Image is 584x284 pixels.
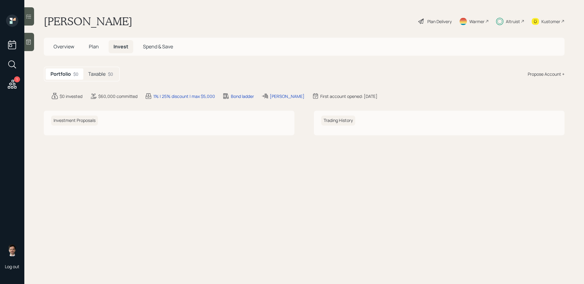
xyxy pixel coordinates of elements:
[143,43,173,50] span: Spend & Save
[108,71,113,77] div: $0
[54,43,74,50] span: Overview
[541,18,560,25] div: Kustomer
[14,76,20,82] div: 1
[88,71,106,77] h5: Taxable
[153,93,215,99] div: 1% | 25% discount | max $5,000
[321,116,355,126] h6: Trading History
[50,71,71,77] h5: Portfolio
[98,93,137,99] div: $60,000 committed
[44,15,132,28] h1: [PERSON_NAME]
[51,116,98,126] h6: Investment Proposals
[5,264,19,269] div: Log out
[60,93,82,99] div: $0 invested
[113,43,128,50] span: Invest
[270,93,304,99] div: [PERSON_NAME]
[89,43,99,50] span: Plan
[6,244,18,256] img: jonah-coleman-headshot.png
[73,71,78,77] div: $0
[427,18,452,25] div: Plan Delivery
[469,18,485,25] div: Warmer
[320,93,377,99] div: First account opened: [DATE]
[506,18,520,25] div: Altruist
[231,93,254,99] div: Bond ladder
[528,71,565,77] div: Propose Account +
